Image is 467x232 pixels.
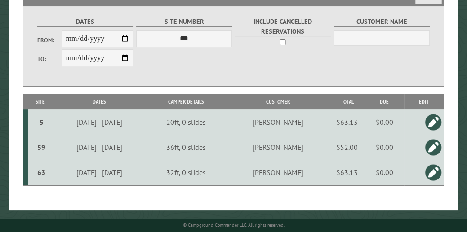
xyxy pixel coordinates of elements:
[54,168,144,177] div: [DATE] - [DATE]
[227,135,329,160] td: [PERSON_NAME]
[329,94,365,109] th: Total
[329,135,365,160] td: $52.00
[365,109,404,135] td: $0.00
[53,94,146,109] th: Dates
[146,109,227,135] td: 20ft, 0 slides
[146,135,227,160] td: 36ft, 0 slides
[334,17,429,27] label: Customer Name
[31,143,51,152] div: 59
[329,160,365,185] td: $63.13
[146,94,227,109] th: Camper Details
[227,109,329,135] td: [PERSON_NAME]
[235,17,331,36] label: Include Cancelled Reservations
[54,143,144,152] div: [DATE] - [DATE]
[37,55,61,63] label: To:
[227,94,329,109] th: Customer
[31,168,51,177] div: 63
[183,222,285,228] small: © Campground Commander LLC. All rights reserved.
[329,109,365,135] td: $63.13
[37,36,61,44] label: From:
[31,118,51,127] div: 5
[54,118,144,127] div: [DATE] - [DATE]
[365,135,404,160] td: $0.00
[404,94,444,109] th: Edit
[365,160,404,185] td: $0.00
[227,160,329,185] td: [PERSON_NAME]
[136,17,232,27] label: Site Number
[146,160,227,185] td: 32ft, 0 slides
[28,94,53,109] th: Site
[37,17,133,27] label: Dates
[365,94,404,109] th: Due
